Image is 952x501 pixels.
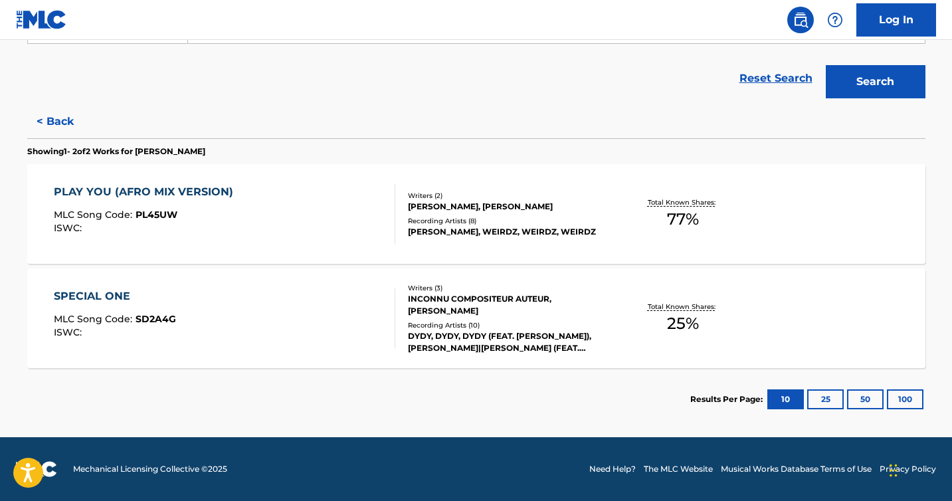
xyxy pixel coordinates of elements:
a: Privacy Policy [880,463,936,475]
div: [PERSON_NAME], [PERSON_NAME] [408,201,609,213]
div: DYDY, DYDY, DYDY (FEAT. [PERSON_NAME]), [PERSON_NAME]|[PERSON_NAME] (FEAT. [PERSON_NAME]) [408,330,609,354]
button: < Back [27,105,107,138]
button: Search [826,65,925,98]
img: logo [16,461,57,477]
span: PL45UW [136,209,177,221]
span: ISWC : [54,326,85,338]
a: Musical Works Database Terms of Use [721,463,872,475]
span: 77 % [667,207,699,231]
img: search [793,12,809,28]
a: The MLC Website [644,463,713,475]
a: SPECIAL ONEMLC Song Code:SD2A4GISWC:Writers (3)INCONNU COMPOSITEUR AUTEUR, [PERSON_NAME]Recording... [27,268,925,368]
button: 25 [807,389,844,409]
div: Drag [890,451,898,490]
div: Writers ( 2 ) [408,191,609,201]
p: Results Per Page: [690,393,766,405]
a: Need Help? [589,463,636,475]
p: Showing 1 - 2 of 2 Works for [PERSON_NAME] [27,146,205,157]
span: ISWC : [54,222,85,234]
a: PLAY YOU (AFRO MIX VERSION)MLC Song Code:PL45UWISWC:Writers (2)[PERSON_NAME], [PERSON_NAME]Record... [27,164,925,264]
form: Search Form [27,11,925,105]
div: [PERSON_NAME], WEIRDZ, WEIRDZ, WEIRDZ [408,226,609,238]
div: Recording Artists ( 10 ) [408,320,609,330]
p: Total Known Shares: [648,197,719,207]
div: PLAY YOU (AFRO MIX VERSION) [54,184,240,200]
img: MLC Logo [16,10,67,29]
a: Public Search [787,7,814,33]
span: SD2A4G [136,313,176,325]
button: 100 [887,389,923,409]
img: help [827,12,843,28]
div: SPECIAL ONE [54,288,176,304]
span: 25 % [667,312,699,336]
span: Mechanical Licensing Collective © 2025 [73,463,227,475]
button: 10 [767,389,804,409]
a: Reset Search [733,64,819,93]
a: Log In [856,3,936,37]
div: Help [822,7,848,33]
div: Writers ( 3 ) [408,283,609,293]
div: INCONNU COMPOSITEUR AUTEUR, [PERSON_NAME] [408,293,609,317]
button: 50 [847,389,884,409]
p: Total Known Shares: [648,302,719,312]
span: MLC Song Code : [54,313,136,325]
iframe: Chat Widget [886,437,952,501]
div: Recording Artists ( 8 ) [408,216,609,226]
span: MLC Song Code : [54,209,136,221]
